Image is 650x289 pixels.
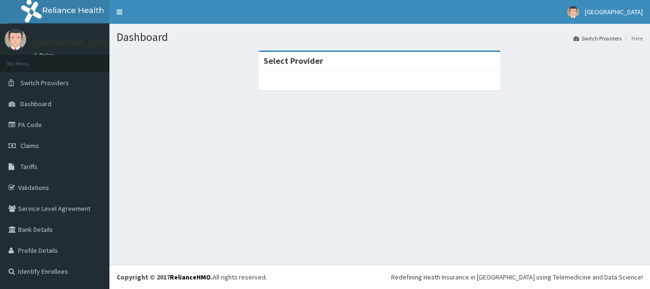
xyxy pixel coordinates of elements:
strong: Select Provider [264,55,323,66]
li: Here [622,34,643,42]
img: User Image [5,29,26,50]
h1: Dashboard [117,31,643,43]
span: [GEOGRAPHIC_DATA] [585,8,643,16]
span: Switch Providers [20,79,69,87]
strong: Copyright © 2017 . [117,273,213,281]
p: [GEOGRAPHIC_DATA] [33,39,112,47]
span: Dashboard [20,100,51,108]
span: Claims [20,141,39,150]
a: Switch Providers [573,34,621,42]
a: RelianceHMO [170,273,211,281]
a: Online [33,52,56,59]
span: Tariffs [20,162,38,171]
div: Redefining Heath Insurance in [GEOGRAPHIC_DATA] using Telemedicine and Data Science! [391,272,643,282]
img: User Image [567,6,579,18]
footer: All rights reserved. [109,265,650,289]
